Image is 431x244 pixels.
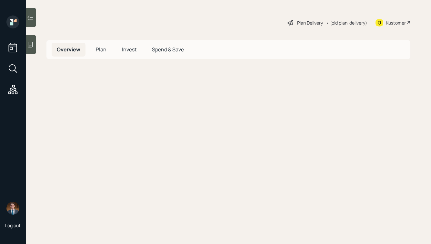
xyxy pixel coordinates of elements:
img: hunter_neumayer.jpg [6,202,19,215]
span: Invest [122,46,136,53]
div: Log out [5,222,21,228]
div: Kustomer [386,19,406,26]
span: Spend & Save [152,46,184,53]
span: Overview [57,46,80,53]
span: Plan [96,46,106,53]
div: Plan Delivery [297,19,323,26]
div: • (old plan-delivery) [326,19,367,26]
